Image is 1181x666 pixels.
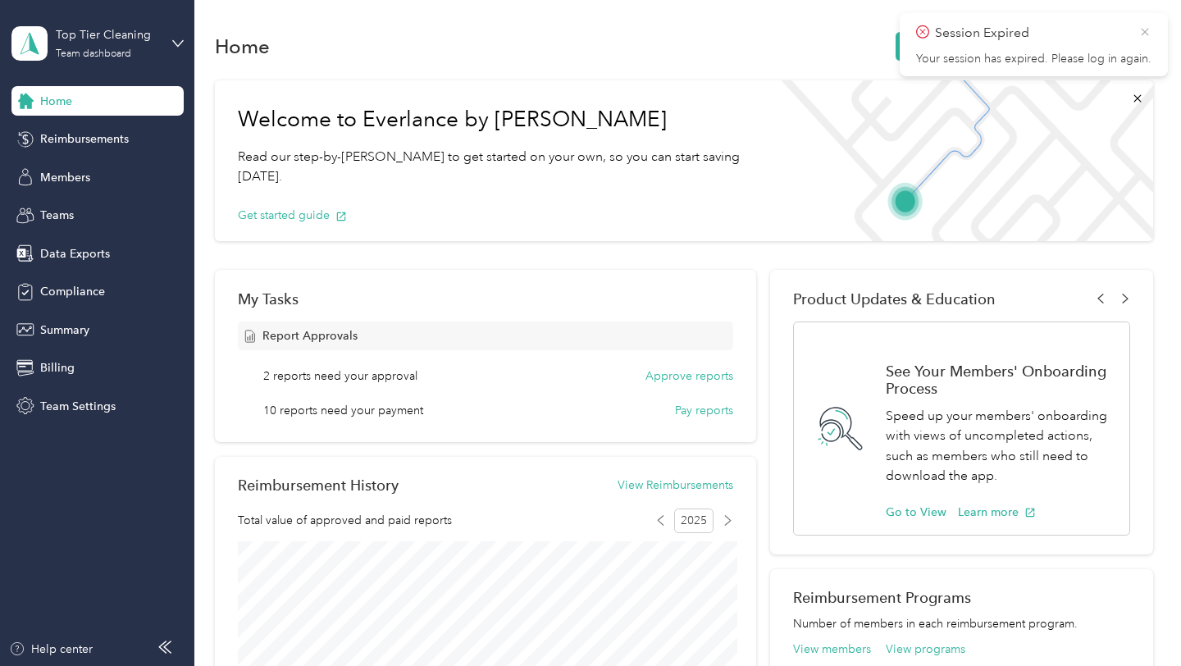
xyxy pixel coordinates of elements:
button: Pay reports [675,402,733,419]
iframe: Everlance-gr Chat Button Frame [1089,574,1181,666]
h2: Reimbursement History [238,477,399,494]
span: Summary [40,322,89,339]
span: Teams [40,207,74,224]
p: Speed up your members' onboarding with views of uncompleted actions, such as members who still ne... [886,406,1111,486]
button: View Reimbursements [618,477,733,494]
button: Invite members [896,32,1000,61]
span: Total value of approved and paid reports [238,512,452,529]
span: Home [40,93,72,110]
div: My Tasks [238,290,733,308]
button: View members [793,641,871,658]
span: Members [40,169,90,186]
span: Report Approvals [262,327,358,344]
h1: See Your Members' Onboarding Process [886,363,1111,397]
button: Help center [9,641,93,658]
button: View programs [886,641,965,658]
span: Billing [40,359,75,376]
img: Welcome to everlance [766,80,1153,241]
button: Get started guide [238,207,347,224]
h2: Reimbursement Programs [793,589,1129,606]
button: Learn more [958,504,1036,521]
span: Reimbursements [40,130,129,148]
span: 2 reports need your approval [263,367,417,385]
span: 10 reports need your payment [263,402,423,419]
p: Read our step-by-[PERSON_NAME] to get started on your own, so you can start saving [DATE]. [238,147,743,187]
button: Go to View [886,504,946,521]
span: 2025 [674,509,714,533]
span: Team Settings [40,398,116,415]
p: Session Expired [935,23,1127,43]
button: Approve reports [645,367,733,385]
span: Product Updates & Education [793,290,996,308]
span: Compliance [40,283,105,300]
p: Number of members in each reimbursement program. [793,615,1129,632]
h1: Welcome to Everlance by [PERSON_NAME] [238,107,743,133]
span: Data Exports [40,245,110,262]
div: Top Tier Cleaning [56,26,158,43]
p: Your session has expired. Please log in again. [916,52,1151,66]
h1: Home [215,38,270,55]
div: Team dashboard [56,49,131,59]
